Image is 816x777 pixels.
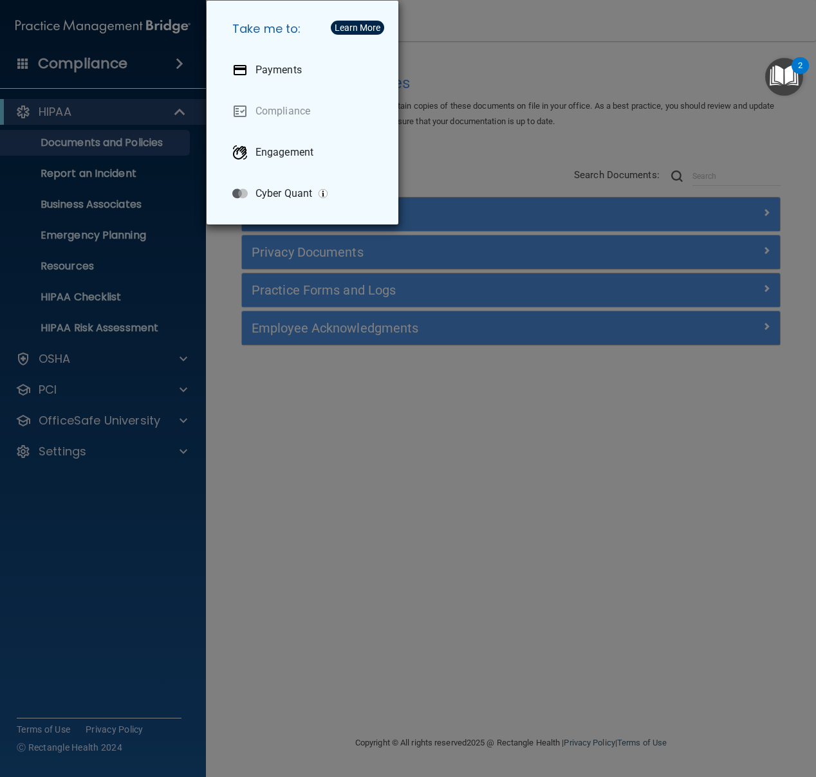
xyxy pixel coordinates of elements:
[331,21,384,35] button: Learn More
[765,58,803,96] button: Open Resource Center, 2 new notifications
[335,23,380,32] div: Learn More
[255,64,302,77] p: Payments
[222,176,388,212] a: Cyber Quant
[255,146,313,159] p: Engagement
[222,11,388,47] h5: Take me to:
[222,52,388,88] a: Payments
[222,134,388,170] a: Engagement
[222,93,388,129] a: Compliance
[255,187,312,200] p: Cyber Quant
[798,66,802,82] div: 2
